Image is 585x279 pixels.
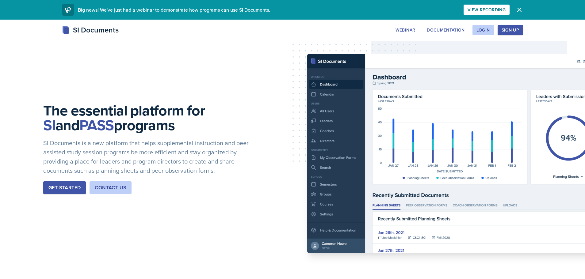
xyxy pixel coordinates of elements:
[498,25,523,35] button: Sign Up
[427,28,465,32] div: Documentation
[78,6,270,13] span: Big news! We've just had a webinar to demonstrate how programs can use SI Documents.
[476,28,490,32] div: Login
[472,25,494,35] button: Login
[468,7,506,12] div: View Recording
[502,28,519,32] div: Sign Up
[396,28,415,32] div: Webinar
[423,25,469,35] button: Documentation
[90,181,132,194] button: Contact Us
[48,184,81,191] div: Get Started
[464,5,510,15] button: View Recording
[95,184,126,191] div: Contact Us
[62,25,119,36] div: SI Documents
[392,25,419,35] button: Webinar
[43,181,86,194] button: Get Started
